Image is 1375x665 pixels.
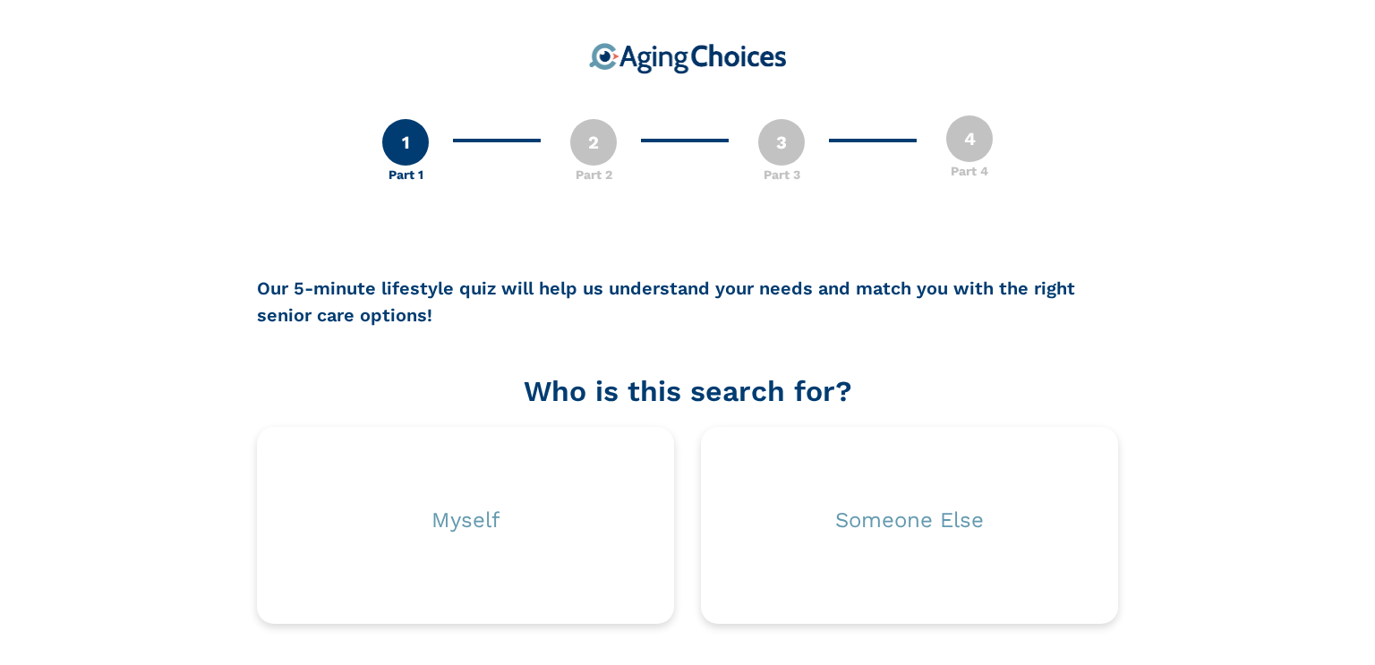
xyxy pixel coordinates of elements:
div: Myself [431,509,500,531]
div: Part 1 [389,166,423,184]
div: Part 2 [576,166,612,184]
div: Someone Else [835,509,984,531]
div: Part 4 [951,162,988,181]
img: aging-choices-logo.png [589,43,786,74]
div: Who is this search for? [257,370,1118,413]
div: 2 [570,119,617,166]
div: 4 [946,115,993,162]
div: Our 5-minute lifestyle quiz will help us understand your needs and match you with the right senio... [257,275,1118,328]
div: 1 [382,119,429,166]
div: Part 3 [764,166,800,184]
div: 3 [758,119,805,166]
